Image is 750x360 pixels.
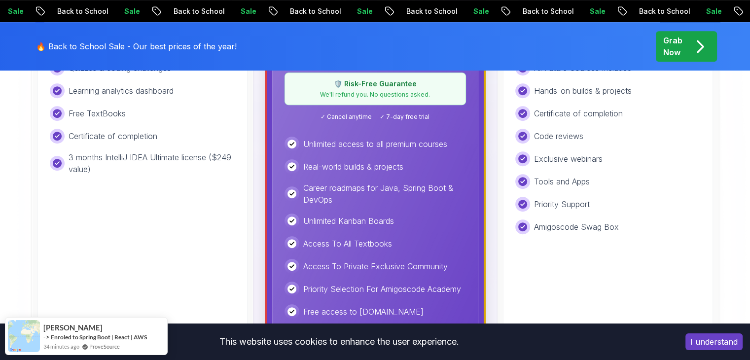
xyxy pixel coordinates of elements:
[534,221,619,233] p: Amigoscode Swag Box
[233,6,264,16] p: Sale
[380,113,429,121] span: ✓ 7-day free trial
[663,35,682,58] p: Grab Now
[685,333,743,350] button: Accept cookies
[321,113,372,121] span: ✓ Cancel anytime
[698,6,730,16] p: Sale
[303,182,466,206] p: Career roadmaps for Java, Spring Boot & DevOps
[631,6,698,16] p: Back to School
[69,151,235,175] p: 3 months IntelliJ IDEA Ultimate license ($249 value)
[43,324,103,332] span: [PERSON_NAME]
[282,6,349,16] p: Back to School
[303,161,403,173] p: Real-world builds & projects
[534,85,632,97] p: Hands-on builds & projects
[303,283,461,295] p: Priority Selection For Amigoscode Academy
[515,6,582,16] p: Back to School
[51,333,147,341] a: Enroled to Spring Boot | React | AWS
[291,79,460,89] p: 🛡️ Risk-Free Guarantee
[303,260,448,272] p: Access To Private Exclusive Community
[398,6,465,16] p: Back to School
[534,153,603,165] p: Exclusive webinars
[69,108,126,119] p: Free TextBooks
[43,333,50,341] span: ->
[465,6,497,16] p: Sale
[303,306,424,318] p: Free access to [DOMAIN_NAME]
[49,6,116,16] p: Back to School
[291,91,460,99] p: We'll refund you. No questions asked.
[166,6,233,16] p: Back to School
[349,6,381,16] p: Sale
[534,176,590,187] p: Tools and Apps
[36,40,237,52] p: 🔥 Back to School Sale - Our best prices of the year!
[534,108,623,119] p: Certificate of completion
[534,130,583,142] p: Code reviews
[303,238,392,250] p: Access To All Textbooks
[8,320,40,352] img: provesource social proof notification image
[69,85,174,97] p: Learning analytics dashboard
[303,138,447,150] p: Unlimited access to all premium courses
[7,331,671,353] div: This website uses cookies to enhance the user experience.
[582,6,613,16] p: Sale
[43,342,79,351] span: 34 minutes ago
[116,6,148,16] p: Sale
[89,342,120,351] a: ProveSource
[534,198,590,210] p: Priority Support
[303,215,394,227] p: Unlimited Kanban Boards
[69,130,157,142] p: Certificate of completion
